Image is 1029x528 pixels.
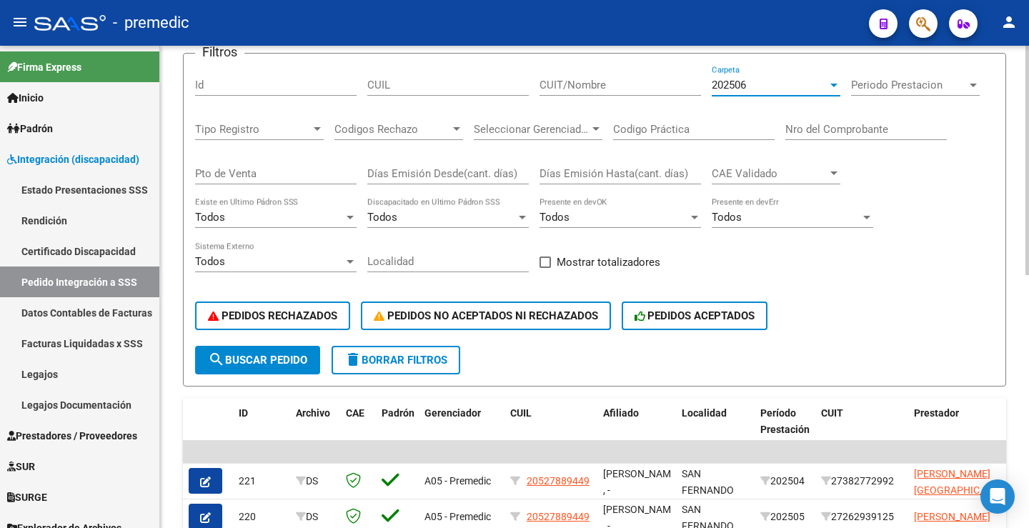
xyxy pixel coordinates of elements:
datatable-header-cell: CUIT [815,398,908,461]
div: 27382772992 [821,473,903,489]
button: PEDIDOS NO ACEPTADOS NI RECHAZADOS [361,302,611,330]
span: Tipo Registro [195,123,311,136]
span: Padrón [382,407,414,419]
span: 202506 [712,79,746,91]
datatable-header-cell: Padrón [376,398,419,461]
span: Afiliado [603,407,639,419]
span: Prestadores / Proveedores [7,428,137,444]
span: Buscar Pedido [208,354,307,367]
span: ID [239,407,248,419]
div: 202505 [760,509,810,525]
span: Seleccionar Gerenciador [474,123,590,136]
span: PEDIDOS ACEPTADOS [635,309,755,322]
span: Codigos Rechazo [334,123,450,136]
mat-icon: menu [11,14,29,31]
span: Todos [195,211,225,224]
datatable-header-cell: Archivo [290,398,340,461]
div: DS [296,473,334,489]
span: Inicio [7,90,44,106]
mat-icon: person [1000,14,1018,31]
div: 27262939125 [821,509,903,525]
datatable-header-cell: CAE [340,398,376,461]
mat-icon: delete [344,351,362,368]
span: PEDIDOS NO ACEPTADOS NI RECHAZADOS [374,309,598,322]
div: 202504 [760,473,810,489]
span: A05 - Premedic [424,475,491,487]
datatable-header-cell: Localidad [676,398,755,461]
h3: Filtros [195,42,244,62]
datatable-header-cell: CUIL [504,398,597,461]
button: Buscar Pedido [195,346,320,374]
span: Periodo Prestacion [851,79,967,91]
datatable-header-cell: ID [233,398,290,461]
div: 220 [239,509,284,525]
span: [PERSON_NAME] , - [603,468,680,496]
span: Prestador [914,407,959,419]
span: 20527889449 [527,475,590,487]
span: SAN FERNANDO [682,468,734,496]
datatable-header-cell: Prestador [908,398,1001,461]
mat-icon: search [208,351,225,368]
span: SURGE [7,489,47,505]
span: Período Prestación [760,407,810,435]
button: Borrar Filtros [332,346,460,374]
span: - premedic [113,7,189,39]
span: Todos [367,211,397,224]
datatable-header-cell: Gerenciador [419,398,504,461]
span: Padrón [7,121,53,136]
span: CUIL [510,407,532,419]
span: Integración (discapacidad) [7,151,139,167]
span: CAE Validado [712,167,827,180]
button: PEDIDOS RECHAZADOS [195,302,350,330]
span: CAE [346,407,364,419]
datatable-header-cell: Período Prestación [755,398,815,461]
span: [PERSON_NAME] [914,511,990,522]
span: Borrar Filtros [344,354,447,367]
span: A05 - Premedic [424,511,491,522]
span: CUIT [821,407,843,419]
span: PEDIDOS RECHAZADOS [208,309,337,322]
span: Gerenciador [424,407,481,419]
span: [PERSON_NAME][GEOGRAPHIC_DATA] [914,468,1010,496]
div: 221 [239,473,284,489]
span: Mostrar totalizadores [557,254,660,271]
span: Todos [712,211,742,224]
span: 20527889449 [527,511,590,522]
button: PEDIDOS ACEPTADOS [622,302,768,330]
span: Localidad [682,407,727,419]
datatable-header-cell: Afiliado [597,398,676,461]
div: DS [296,509,334,525]
span: Firma Express [7,59,81,75]
span: SUR [7,459,35,474]
span: Archivo [296,407,330,419]
div: Open Intercom Messenger [980,479,1015,514]
span: Todos [540,211,570,224]
span: Todos [195,255,225,268]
